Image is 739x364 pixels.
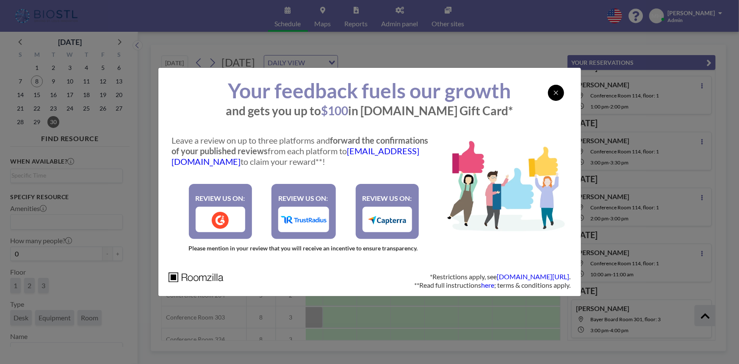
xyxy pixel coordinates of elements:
[172,146,420,167] a: [EMAIL_ADDRESS][DOMAIN_NAME]
[281,216,327,224] img: trustRadius.81b617c5.png
[169,272,224,282] img: roomzilla_logo.ca280765.svg
[356,184,419,239] a: REVIEW US ON:
[415,272,571,289] p: *Restrictions apply, see . **Read full instructions ; terms & conditions apply.
[482,281,495,289] a: here
[212,212,229,229] img: g2.1ce85328.png
[169,103,571,118] p: and gets you up to in [DOMAIN_NAME] Gift Card*
[271,184,336,239] a: REVIEW US ON:
[172,135,436,167] p: Leave a review on up to three platforms and from each platform to to claim your reward**!
[169,78,571,103] h1: Your feedback fuels our growth
[368,216,406,225] img: capterra.186efaef.png
[439,132,571,233] img: banner.d29272e4.webp
[497,272,570,281] a: [DOMAIN_NAME][URL]
[172,135,429,156] strong: forward the confirmations of your published reviews
[321,103,349,118] span: $100
[189,184,252,239] a: REVIEW US ON:
[169,245,439,252] p: Please mention in your review that you will receive an incentive to ensure transparency.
